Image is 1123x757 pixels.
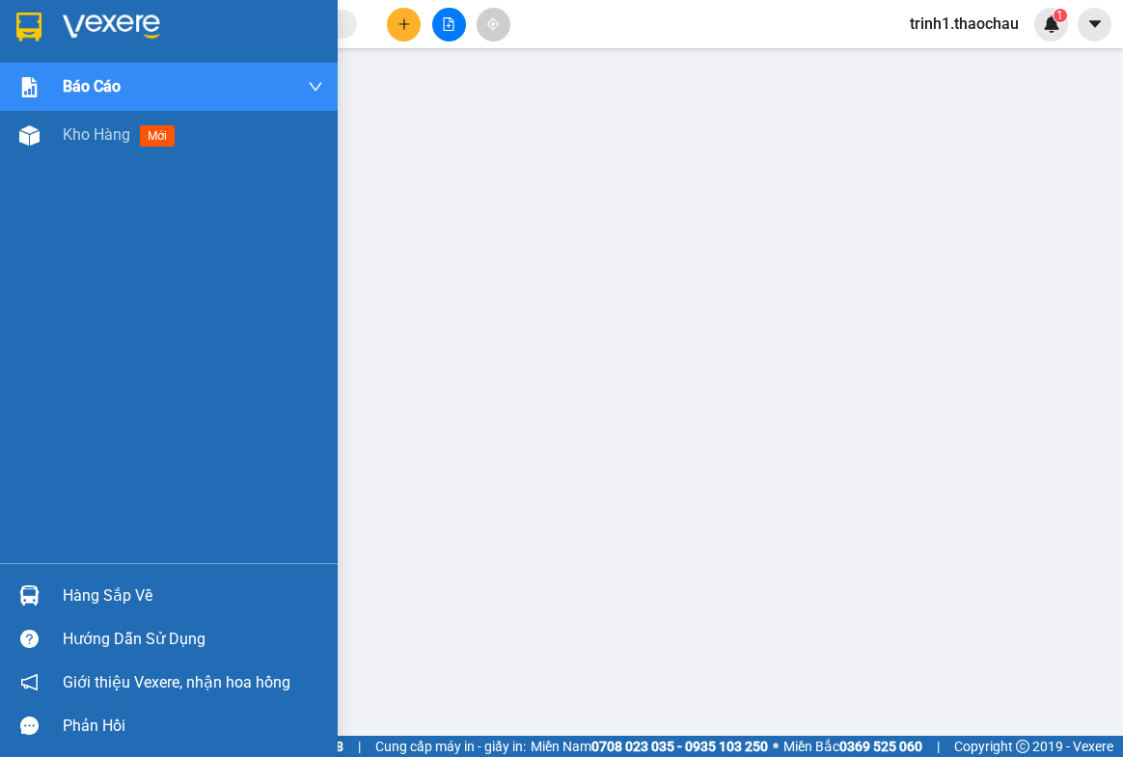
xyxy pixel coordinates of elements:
[387,8,421,41] button: plus
[397,17,411,31] span: plus
[63,625,323,654] div: Hướng dẫn sử dụng
[20,673,39,691] span: notification
[19,585,40,606] img: warehouse-icon
[19,77,40,97] img: solution-icon
[16,13,41,41] img: logo-vxr
[1016,740,1029,753] span: copyright
[308,79,323,95] span: down
[773,743,779,750] span: ⚪️
[783,736,922,757] span: Miền Bắc
[1086,15,1104,33] span: caret-down
[937,736,940,757] span: |
[63,74,121,98] span: Báo cáo
[486,17,500,31] span: aim
[839,739,922,754] strong: 0369 525 060
[63,125,130,144] span: Kho hàng
[1054,9,1067,22] sup: 1
[1043,15,1060,33] img: icon-new-feature
[20,630,39,648] span: question-circle
[531,736,768,757] span: Miền Nam
[375,736,526,757] span: Cung cấp máy in - giấy in:
[63,712,323,741] div: Phản hồi
[432,8,466,41] button: file-add
[19,125,40,146] img: warehouse-icon
[1056,9,1063,22] span: 1
[1078,8,1111,41] button: caret-down
[20,716,39,735] span: message
[894,12,1034,36] span: trinh1.thaochau
[140,125,175,147] span: mới
[63,670,290,694] span: Giới thiệu Vexere, nhận hoa hồng
[63,581,323,610] div: Hàng sắp về
[591,739,768,754] strong: 0708 023 035 - 0935 103 250
[442,17,455,31] span: file-add
[358,736,361,757] span: |
[477,8,510,41] button: aim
